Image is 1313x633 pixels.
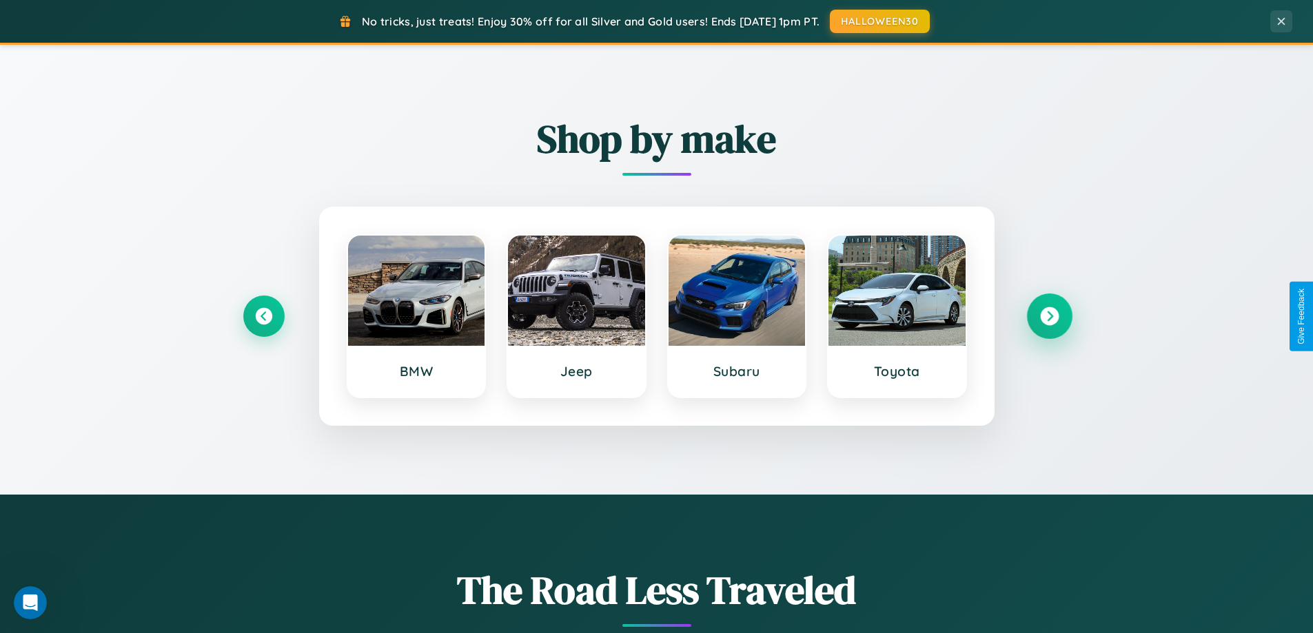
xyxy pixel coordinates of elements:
span: No tricks, just treats! Enjoy 30% off for all Silver and Gold users! Ends [DATE] 1pm PT. [362,14,820,28]
h1: The Road Less Traveled [243,563,1070,616]
h3: Subaru [682,363,792,380]
iframe: Intercom live chat [14,586,47,619]
h2: Shop by make [243,112,1070,165]
h3: Jeep [522,363,631,380]
div: Give Feedback [1296,289,1306,344]
button: HALLOWEEN30 [830,10,930,33]
h3: BMW [362,363,471,380]
h3: Toyota [842,363,952,380]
